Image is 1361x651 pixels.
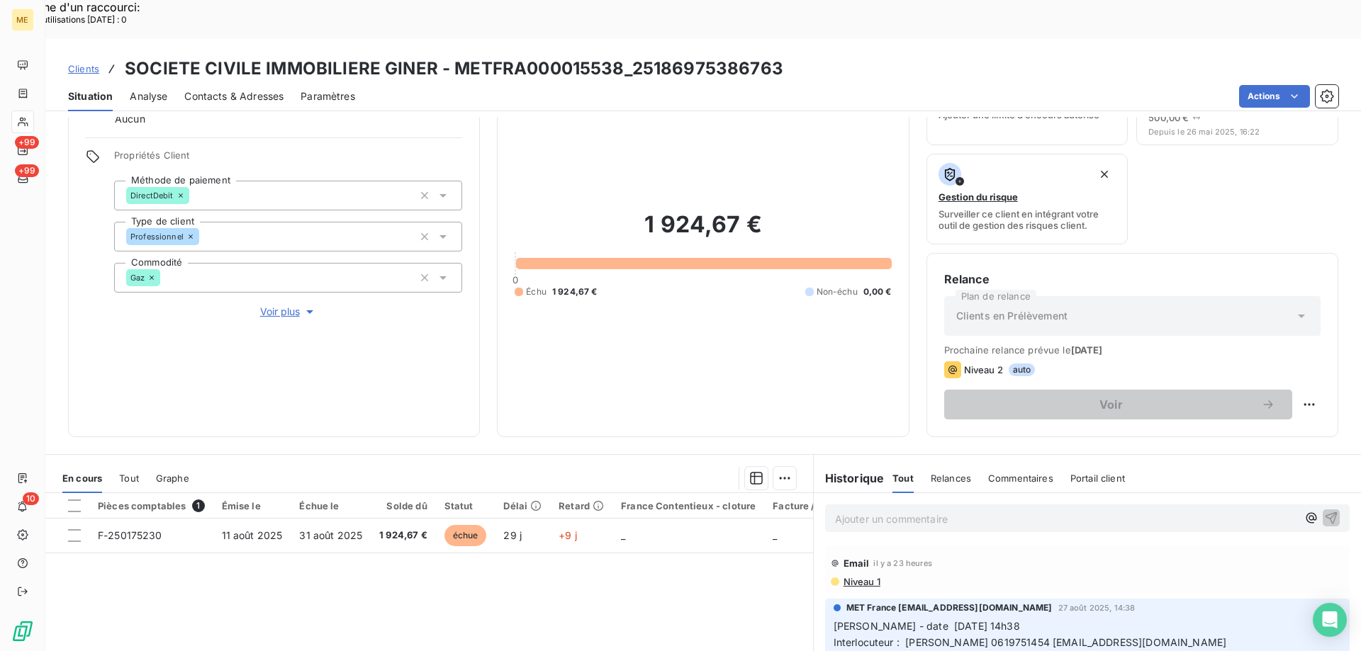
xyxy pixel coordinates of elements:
[23,492,39,505] span: 10
[961,399,1261,410] span: Voir
[1148,128,1326,136] span: Depuis le 26 mai 2025, 16:22
[222,529,283,541] span: 11 août 2025
[552,285,598,298] span: 1 924,67 €
[559,500,604,511] div: Retard
[130,232,184,241] span: Professionnel
[299,500,362,511] div: Échue le
[98,499,205,512] div: Pièces comptables
[773,500,870,511] div: Facture / Echéancier
[444,525,487,546] span: échue
[130,89,167,103] span: Analyse
[15,136,39,149] span: +99
[130,191,174,200] span: DirectDebit
[559,529,577,541] span: +9 j
[156,472,189,484] span: Graphe
[931,472,971,484] span: Relances
[834,636,1227,648] span: Interlocuteur : [PERSON_NAME] 0619751454 [EMAIL_ADDRESS][DOMAIN_NAME]
[299,529,362,541] span: 31 août 2025
[62,472,102,484] span: En cours
[1009,363,1036,376] span: auto
[621,500,756,511] div: France Contentieux - cloture
[817,285,858,298] span: Non-échu
[379,500,427,511] div: Solde dû
[379,528,427,543] span: 1 924,67 €
[260,305,317,319] span: Voir plus
[11,620,34,642] img: Logo LeanPay
[98,529,162,541] span: F-250175230
[125,56,783,81] h3: SOCIETE CIVILE IMMOBILIERE GINER - METFRA000015538_25186975386763
[873,559,931,567] span: il y a 23 heures
[184,89,284,103] span: Contacts & Adresses
[526,285,547,298] span: Échu
[114,149,462,169] span: Propriétés Client
[944,344,1321,356] span: Prochaine relance prévue le
[68,63,99,74] span: Clients
[944,271,1321,288] h6: Relance
[621,529,625,541] span: _
[863,285,892,298] span: 0,00 €
[503,529,522,541] span: 29 j
[513,274,518,285] span: 0
[130,273,145,282] span: Gaz
[1071,344,1103,356] span: [DATE]
[956,309,1068,323] span: Clients en Prélèvement
[1239,85,1310,108] button: Actions
[1058,604,1136,612] span: 27 août 2025, 14:38
[199,230,211,243] input: Ajouter une valeur
[1070,472,1125,484] span: Portail client
[892,472,914,484] span: Tout
[444,500,487,511] div: Statut
[15,164,39,177] span: +99
[1148,112,1189,123] span: 500,00 €
[503,500,542,511] div: Délai
[515,210,891,253] h2: 1 924,67 €
[844,557,870,569] span: Email
[119,472,139,484] span: Tout
[964,364,1003,375] span: Niveau 2
[68,62,99,76] a: Clients
[1313,603,1347,637] div: Open Intercom Messenger
[189,189,201,202] input: Ajouter une valeur
[773,529,777,541] span: _
[160,271,172,284] input: Ajouter une valeur
[939,208,1116,231] span: Surveiller ce client en intégrant votre outil de gestion des risques client.
[114,304,462,319] button: Voir plus
[301,89,355,103] span: Paramètres
[842,576,880,587] span: Niveau 1
[115,112,145,126] span: Aucun
[68,89,113,103] span: Situation
[944,390,1292,419] button: Voir
[222,500,283,511] div: Émise le
[814,470,885,487] h6: Historique
[988,472,1053,484] span: Commentaires
[939,191,1018,203] span: Gestion du risque
[926,154,1128,244] button: Gestion du risqueSurveiller ce client en intégrant votre outil de gestion des risques client.
[834,620,1020,632] span: [PERSON_NAME] - date [DATE] 14h38
[846,601,1053,614] span: MET France [EMAIL_ADDRESS][DOMAIN_NAME]
[192,499,205,512] span: 1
